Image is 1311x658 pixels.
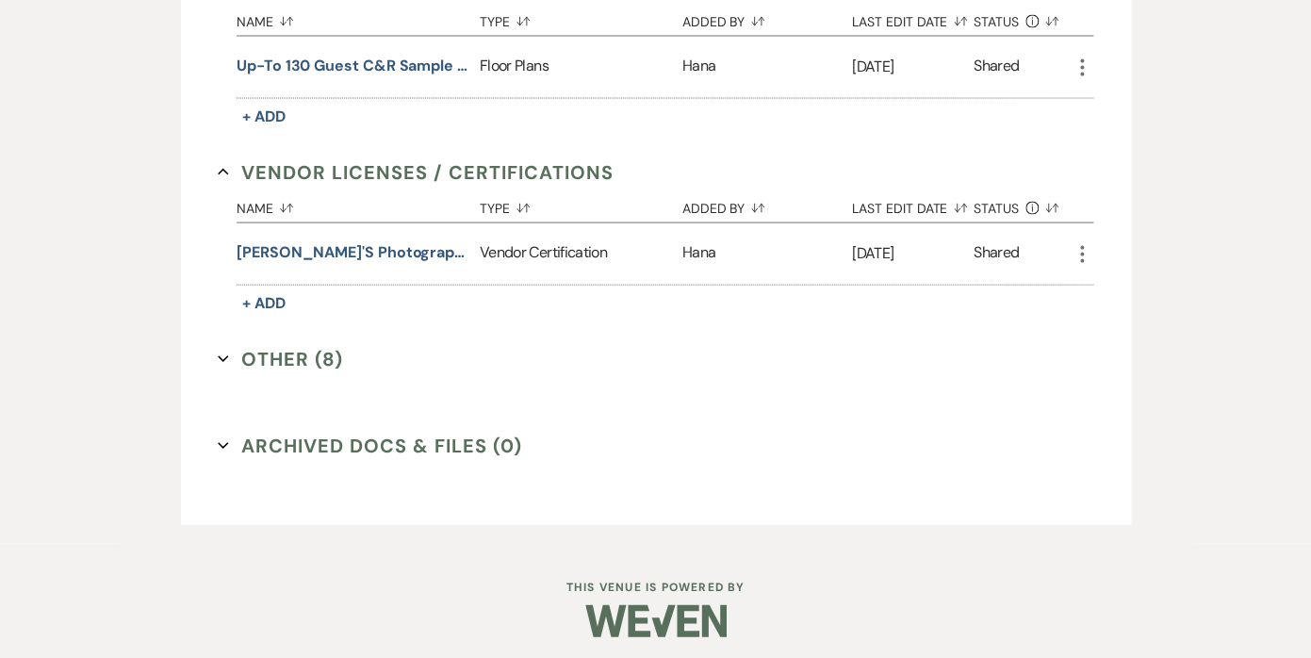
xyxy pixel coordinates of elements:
div: Shared [974,240,1019,266]
button: Other (8) [218,344,343,372]
button: + Add [237,289,291,316]
div: Hana [682,36,852,97]
div: Floor Plans [480,36,682,97]
div: Shared [974,54,1019,79]
button: + Add [237,103,291,129]
p: [DATE] [852,54,974,78]
button: Archived Docs & Files (0) [218,431,522,459]
button: Last Edit Date [852,186,974,222]
button: [PERSON_NAME]'s Photographer Videographer Regulations 2025 [237,240,472,263]
button: Up-to 130 Guest C&R Sample Floor Plan [237,54,472,76]
span: + Add [242,106,286,125]
button: Type [480,186,682,222]
span: + Add [242,292,286,312]
div: Vendor Certification [480,222,682,284]
p: [DATE] [852,240,974,265]
span: Status [974,14,1019,27]
button: Status [974,186,1071,222]
span: Status [974,201,1019,214]
img: Weven Logo [585,587,727,653]
button: Vendor Licenses / Certifications [218,157,614,186]
div: Hana [682,222,852,284]
button: Added By [682,186,852,222]
button: Name [237,186,480,222]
